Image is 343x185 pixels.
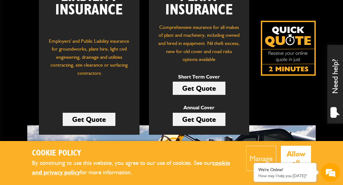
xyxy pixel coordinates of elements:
[158,23,240,63] p: Comprehensive insurance for all makes of plant and machinery, including owned and hired in equipm...
[173,82,225,95] a: Get Quote
[261,21,316,76] img: Quick Quote
[32,158,237,177] p: By continuing to use this website, you agree to our use of cookies. See our for more information.
[261,21,316,76] a: Get your insurance quote isn just 2-minutes
[173,113,225,126] a: Get Quote
[32,149,237,158] h2: Cookie Policy
[258,173,312,178] p: How may I help you today?
[258,167,312,172] div: We're Online!
[63,113,115,126] a: Get Quote
[48,37,130,91] p: Employers' and Public Liability insurance for groundworks, plant hire, light civil engineering, d...
[173,104,225,112] p: Annual Cover
[281,146,311,171] button: Allow all
[173,73,225,81] p: Short Term Cover
[246,146,276,171] button: Manage
[327,45,343,123] div: Need help?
